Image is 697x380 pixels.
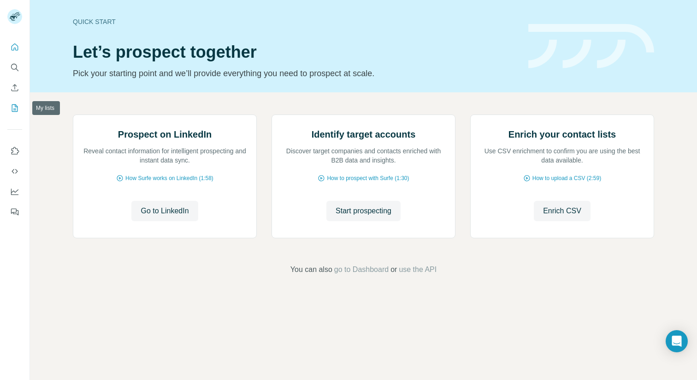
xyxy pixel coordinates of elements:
h2: Identify target accounts [312,128,416,141]
button: use the API [399,264,437,275]
div: Quick start [73,17,517,26]
span: How to upload a CSV (2:59) [532,174,601,182]
span: How to prospect with Surfe (1:30) [327,174,409,182]
p: Discover target companies and contacts enriched with B2B data and insights. [281,146,446,165]
div: Open Intercom Messenger [666,330,688,352]
p: Reveal contact information for intelligent prospecting and instant data sync. [83,146,247,165]
button: Start prospecting [326,201,401,221]
button: Enrich CSV [7,79,22,96]
h2: Prospect on LinkedIn [118,128,212,141]
button: Enrich CSV [534,201,591,221]
p: Pick your starting point and we’ll provide everything you need to prospect at scale. [73,67,517,80]
img: banner [528,24,654,69]
span: Go to LinkedIn [141,205,189,217]
button: Use Surfe API [7,163,22,180]
button: Search [7,59,22,76]
button: Dashboard [7,183,22,200]
h2: Enrich your contact lists [508,128,616,141]
span: You can also [290,264,332,275]
button: My lists [7,100,22,116]
span: How Surfe works on LinkedIn (1:58) [125,174,213,182]
span: Enrich CSV [543,205,581,217]
span: or [390,264,397,275]
span: Start prospecting [336,205,391,217]
h1: Let’s prospect together [73,43,517,61]
button: Go to LinkedIn [131,201,198,221]
button: Feedback [7,204,22,220]
button: Quick start [7,39,22,55]
button: go to Dashboard [334,264,389,275]
p: Use CSV enrichment to confirm you are using the best data available. [480,146,644,165]
button: Use Surfe on LinkedIn [7,143,22,159]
